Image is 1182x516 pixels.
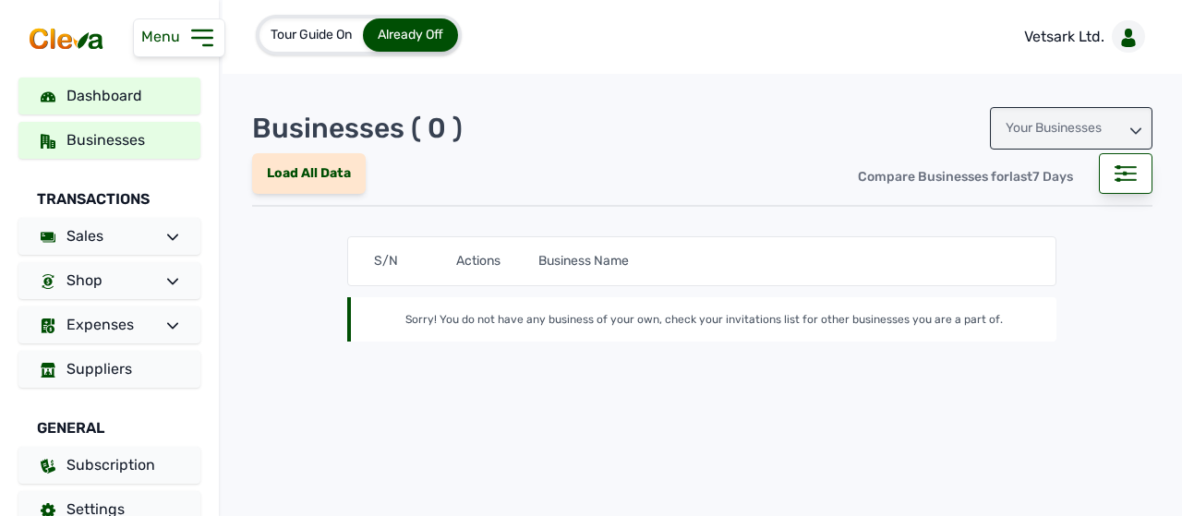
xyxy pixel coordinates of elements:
div: S/N [374,252,456,270]
span: Subscription [66,456,155,474]
span: Sales [66,227,103,245]
span: Menu [141,28,187,45]
span: last [1009,169,1032,185]
a: Sales [18,218,200,255]
div: Actions [456,252,538,270]
a: Businesses [18,122,200,159]
span: Load All Data [267,165,351,181]
span: Already Off [378,27,443,42]
a: Suppliers [18,351,200,388]
span: Businesses [66,131,145,149]
div: Your Businesses [990,107,1152,150]
a: Expenses [18,306,200,343]
div: Compare Businesses for 7 Days [843,157,1088,198]
div: Business Name [538,252,866,270]
span: Expenses [66,316,134,333]
img: cleva_logo.png [26,26,107,52]
a: Shop [18,262,200,299]
div: Transactions [18,166,200,218]
a: Vetsark Ltd. [1009,11,1152,63]
span: Shop [66,271,103,289]
p: Businesses ( 0 ) [252,112,463,145]
a: Subscription [18,447,200,484]
span: Suppliers [66,360,132,378]
span: Dashboard [66,87,142,104]
span: Tour Guide On [271,27,352,42]
a: Dashboard [18,78,200,114]
div: Sorry! You do not have any business of your own, check your invitations list for other businesses... [377,312,1031,327]
p: Vetsark Ltd. [1024,26,1104,48]
div: General [18,395,200,447]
